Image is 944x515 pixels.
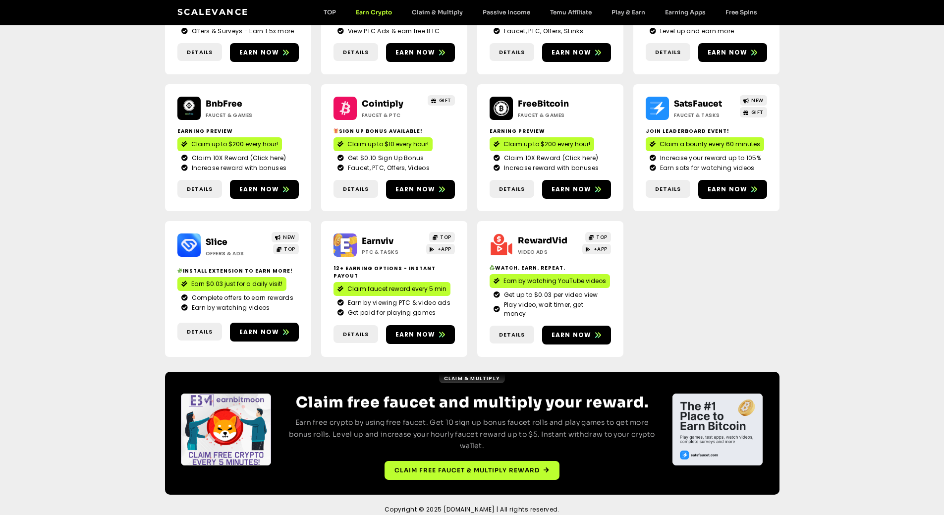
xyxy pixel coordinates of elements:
[439,374,505,383] a: Claim & Multiply
[189,154,286,163] span: Claim 10X Reward (Click here)
[385,461,559,480] a: Claim free faucet & multiply reward
[177,180,222,198] a: Details
[283,233,295,241] span: NEW
[189,164,286,172] span: Increase reward with bonuses
[395,330,436,339] span: Earn now
[672,394,763,465] div: 1 / 4
[552,185,592,194] span: Earn now
[395,48,436,57] span: Earn now
[343,185,369,193] span: Details
[428,95,455,106] a: GIFT
[646,127,767,135] h2: Join Leaderboard event!
[163,505,782,514] h2: Copyright © 2025 [DOMAIN_NAME] | All rights reserved.
[655,185,681,193] span: Details
[345,308,436,317] span: Get paid for playing games
[751,109,764,116] span: GIFT
[501,164,599,172] span: Increase reward with bonuses
[346,8,402,16] a: Earn Crypto
[438,245,451,253] span: +APP
[646,43,690,61] a: Details
[542,180,611,199] a: Earn now
[698,43,767,62] a: Earn now
[490,43,534,61] a: Details
[518,112,580,119] h2: Faucet & Games
[191,140,278,149] span: Claim up to $200 every hour!
[189,303,270,312] span: Earn by watching videos
[177,7,249,17] a: Scalevance
[494,154,607,163] a: Claim 10X Reward (Click here)
[439,97,451,104] span: GIFT
[273,244,299,254] a: TOP
[333,282,450,296] a: Claim faucet reward every 5 min
[740,95,767,106] a: NEW
[518,248,580,256] h2: Video ads
[239,185,279,194] span: Earn now
[501,27,583,36] span: Faucet, PTC, Offers, SLinks
[473,8,540,16] a: Passive Income
[501,154,599,163] span: Claim 10X Reward (Click here)
[333,137,433,151] a: Claim up to $10 every hour!
[347,140,429,149] span: Claim up to $10 every hour!
[333,43,378,61] a: Details
[552,331,592,340] span: Earn now
[386,43,455,62] a: Earn now
[708,48,748,57] span: Earn now
[206,112,268,119] h2: Faucet & Games
[594,245,608,253] span: +APP
[333,265,455,280] h2: 12+ Earning options - instant payout
[698,180,767,199] a: Earn now
[345,27,440,36] span: View PTC Ads & earn free BTC
[426,244,455,254] a: +APP
[503,277,606,286] span: Earn by watching YouTube videos
[181,394,271,465] div: 1 / 4
[394,466,540,475] span: Claim free faucet & multiply reward
[716,8,767,16] a: Free Spins
[362,248,424,256] h2: PTC & Tasks
[542,43,611,62] a: Earn now
[362,236,393,246] a: Earnviv
[490,180,534,198] a: Details
[658,27,734,36] span: Level up and earn more
[499,48,525,57] span: Details
[189,27,294,36] span: Offers & Surveys - Earn 1.5x more
[740,107,767,117] a: GIFT
[181,154,295,163] a: Claim 10X Reward (Click here)
[490,264,611,272] h2: Watch. Earn. Repeat.
[272,232,299,242] a: NEW
[674,99,722,109] a: SatsFaucet
[345,298,450,307] span: Earn by viewing PTC & video ads
[646,137,764,151] a: Claim a bounty every 60 minutes
[343,48,369,57] span: Details
[333,127,455,135] h2: Sign up bonus available!
[347,285,446,293] span: Claim faucet reward every 5 min
[230,180,299,199] a: Earn now
[490,274,610,288] a: Earn by watching YouTube videos
[177,277,286,291] a: Earn $0.03 just for a daily visit!
[658,164,755,172] span: Earn sats for watching videos
[540,8,602,16] a: Temu Affiliate
[284,245,295,253] span: TOP
[542,326,611,344] a: Earn now
[314,8,767,16] nav: Menu
[655,48,681,57] span: Details
[239,48,279,57] span: Earn now
[518,235,567,246] a: RewardVid
[187,185,213,193] span: Details
[362,99,403,109] a: Cointiply
[658,154,761,163] span: Increase your reward up to 105%
[490,326,534,344] a: Details
[230,43,299,62] a: Earn now
[177,127,299,135] h2: Earning Preview
[177,323,222,341] a: Details
[189,293,293,302] span: Complete offers to earn rewards
[518,99,569,109] a: FreeBitcoin
[177,267,299,275] h2: Install extension to earn more!
[386,325,455,344] a: Earn now
[596,233,608,241] span: TOP
[751,97,764,104] span: NEW
[499,185,525,193] span: Details
[288,417,657,452] p: Earn free crypto by using free faucet. Get 10 sign up bonus faucet rolls and play games to get mo...
[499,331,525,339] span: Details
[187,328,213,336] span: Details
[708,185,748,194] span: Earn now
